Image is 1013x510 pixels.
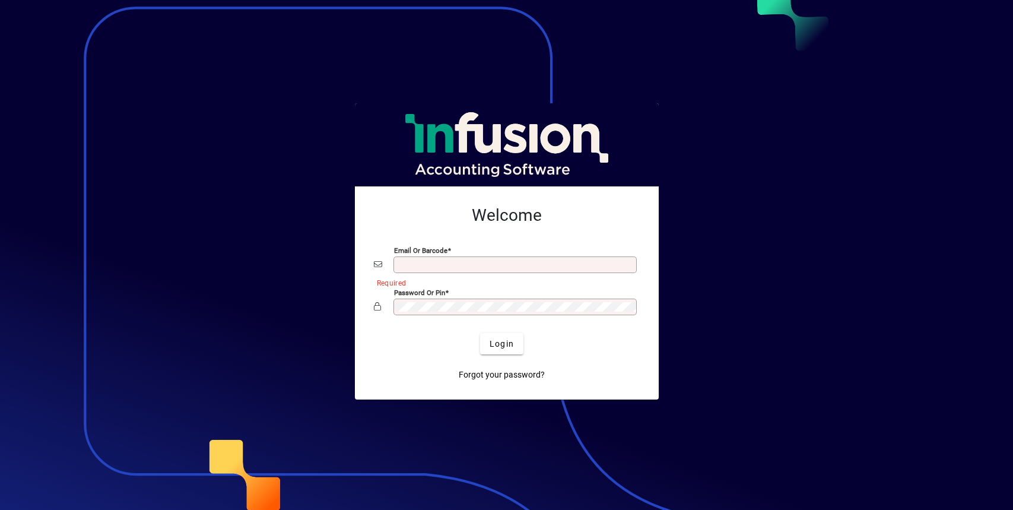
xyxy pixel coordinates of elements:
[480,333,523,354] button: Login
[394,289,445,297] mat-label: Password or Pin
[490,338,514,350] span: Login
[374,205,640,226] h2: Welcome
[394,246,447,255] mat-label: Email or Barcode
[454,364,550,385] a: Forgot your password?
[377,276,630,289] mat-error: Required
[459,369,545,381] span: Forgot your password?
